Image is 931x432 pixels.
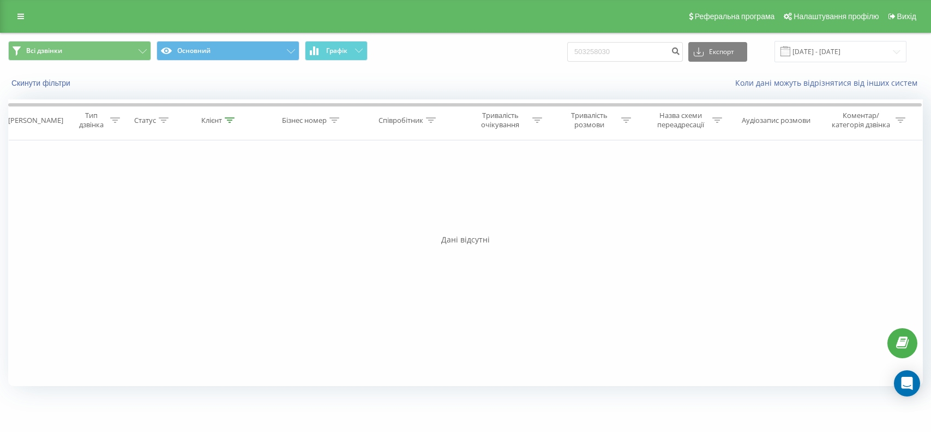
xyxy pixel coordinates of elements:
a: Коли дані можуть відрізнятися вiд інших систем [735,78,923,88]
button: Основний [157,41,299,61]
div: Статус [134,116,156,125]
button: Експорт [688,42,747,62]
div: Співробітник [379,116,423,125]
span: Реферальна програма [695,12,775,21]
div: Тривалість очікування [471,111,530,129]
span: Всі дзвінки [26,46,62,55]
div: Клієнт [201,116,222,125]
button: Графік [305,41,368,61]
button: Скинути фільтри [8,78,76,88]
div: Тип дзвінка [75,111,107,129]
div: Дані відсутні [8,234,923,245]
input: Пошук за номером [567,42,683,62]
div: Аудіозапис розмови [742,116,810,125]
div: Open Intercom Messenger [894,370,920,397]
div: Коментар/категорія дзвінка [829,111,893,129]
div: Тривалість розмови [560,111,618,129]
button: Всі дзвінки [8,41,151,61]
div: Назва схеми переадресації [651,111,710,129]
div: Бізнес номер [282,116,327,125]
span: Налаштування профілю [794,12,879,21]
div: [PERSON_NAME] [8,116,63,125]
span: Графік [326,47,347,55]
span: Вихід [897,12,916,21]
